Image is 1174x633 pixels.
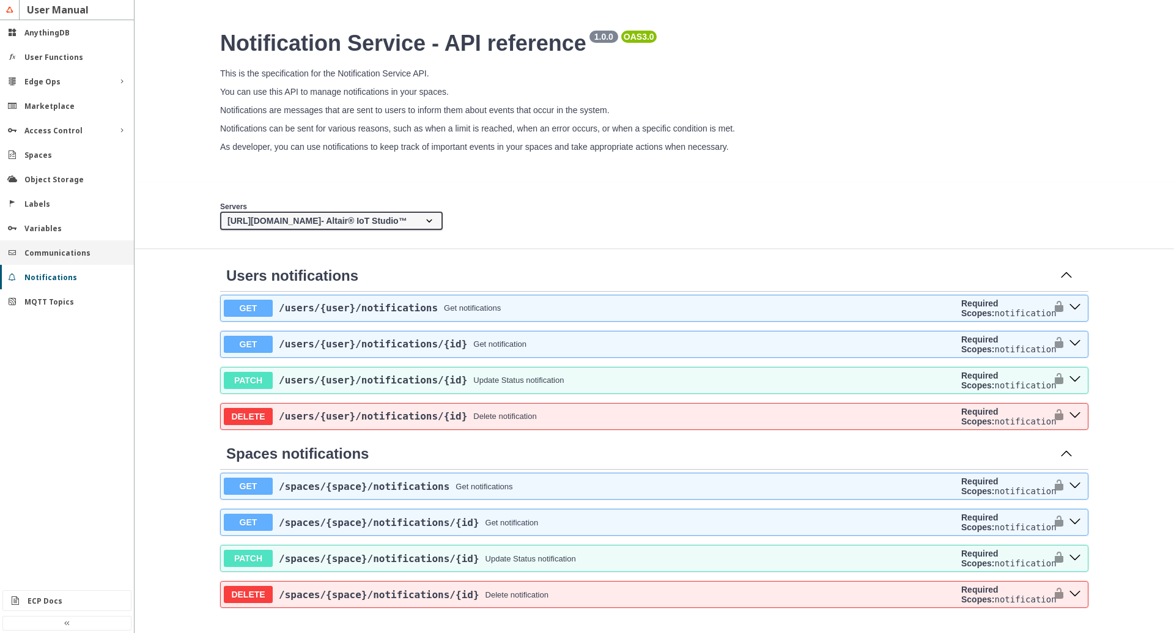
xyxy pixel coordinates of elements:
button: authorization button unlocked [1047,585,1065,604]
button: authorization button unlocked [1047,549,1065,568]
span: GET [224,514,273,531]
pre: 1.0.0 [592,32,616,42]
button: authorization button unlocked [1047,407,1065,426]
code: notification [994,558,1056,568]
code: notification [994,308,1056,318]
button: get ​/users​/{user}​/notifications​/{id} [1065,336,1085,352]
button: DELETE/users/{user}/notifications/{id}Delete notification [224,408,956,425]
button: get ​/spaces​/{space}​/notifications [1065,478,1085,494]
a: /spaces/{space}/notifications/{id} [279,553,479,565]
code: notification [994,522,1056,532]
a: /users/{user}/notifications/{id} [279,374,467,386]
button: patch ​/users​/{user}​/notifications​/{id} [1065,372,1085,388]
div: Delete notification [485,590,548,599]
code: notification [994,344,1056,354]
a: /users/{user}/notifications [279,302,438,314]
button: authorization button unlocked [1047,371,1065,390]
button: DELETE/spaces/{space}/notifications/{id}Delete notification [224,586,956,603]
b: Required Scopes: [961,298,999,318]
b: Required Scopes: [961,407,999,426]
span: /users /{user} /notifications [279,302,438,314]
span: DELETE [224,408,273,425]
div: Delete notification [473,412,536,421]
span: /spaces /{space} /notifications [279,481,449,492]
button: GET/spaces/{space}/notificationsGet notifications [224,478,956,495]
a: /users/{user}/notifications/{id} [279,338,467,350]
button: authorization button unlocked [1047,476,1065,496]
span: PATCH [224,550,273,567]
button: Collapse operation [1057,445,1076,464]
h2: Notification Service - API reference [220,31,1088,56]
button: get ​/spaces​/{space}​/notifications​/{id} [1065,514,1085,530]
a: Users notifications [226,267,358,284]
button: PATCH/spaces/{space}/notifications/{id}Update Status notification [224,550,956,567]
button: authorization button unlocked [1047,513,1065,532]
div: Get notifications [456,482,512,491]
pre: OAS 3.0 [624,32,654,42]
code: notification [994,380,1056,390]
div: Update Status notification [473,376,564,385]
a: /spaces/{space}/notifications/{id} [279,589,479,601]
b: Required Scopes: [961,335,999,354]
span: /users /{user} /notifications /{id} [279,338,467,350]
b: Required Scopes: [961,371,999,390]
code: notification [994,594,1056,604]
span: /users /{user} /notifications /{id} [279,374,467,386]
p: As developer, you can use notifications to keep track of important events in your spaces and take... [220,142,1088,152]
span: GET [224,300,273,317]
button: patch ​/spaces​/{space}​/notifications​/{id} [1065,550,1085,566]
b: Required Scopes: [961,513,999,532]
code: notification [994,486,1056,496]
a: /users/{user}/notifications/{id} [279,410,467,422]
button: GET/users/{user}/notifications/{id}Get notification [224,336,956,353]
a: /spaces/{space}/notifications [279,481,449,492]
div: Get notification [485,518,539,527]
p: Notifications can be sent for various reasons, such as when a limit is reached, when an error occ... [220,124,1088,133]
code: notification [994,416,1056,426]
a: /spaces/{space}/notifications/{id} [279,517,479,528]
b: Required Scopes: [961,476,999,496]
b: Required Scopes: [961,549,999,568]
p: Notifications are messages that are sent to users to inform them about events that occur in the s... [220,105,1088,115]
span: DELETE [224,586,273,603]
button: authorization button unlocked [1047,298,1065,318]
button: delete ​/users​/{user}​/notifications​/{id} [1065,408,1085,424]
button: GET/spaces/{space}/notifications/{id}Get notification [224,514,956,531]
span: /spaces /{space} /notifications /{id} [279,517,479,528]
div: Get notification [473,339,526,349]
div: Get notifications [444,303,501,313]
button: GET/users/{user}/notificationsGet notifications [224,300,956,317]
p: You can use this API to manage notifications in your spaces. [220,87,1088,97]
span: GET [224,478,273,495]
span: Servers [220,202,247,211]
button: delete ​/spaces​/{space}​/notifications​/{id} [1065,587,1085,602]
span: /users /{user} /notifications /{id} [279,410,467,422]
button: authorization button unlocked [1047,335,1065,354]
span: GET [224,336,273,353]
button: get ​/users​/{user}​/notifications [1065,300,1085,316]
b: Required Scopes: [961,585,999,604]
a: Spaces notifications [226,445,369,462]
span: /spaces /{space} /notifications /{id} [279,589,479,601]
p: This is the specification for the Notification Service API. [220,68,1088,78]
button: Collapse operation [1057,267,1076,285]
div: Update Status notification [485,554,576,563]
span: /spaces /{space} /notifications /{id} [279,553,479,565]
button: PATCH/users/{user}/notifications/{id}Update Status notification [224,372,956,389]
span: PATCH [224,372,273,389]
